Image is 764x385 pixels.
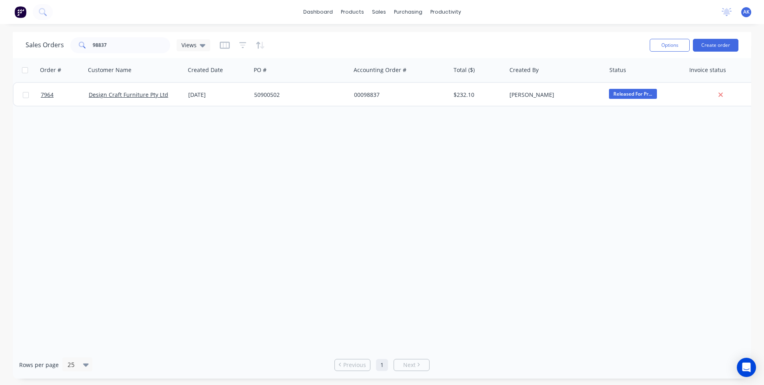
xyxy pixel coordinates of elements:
ul: Pagination [331,359,433,371]
a: Design Craft Furniture Pty Ltd [89,91,168,98]
span: Previous [343,361,366,369]
div: Status [609,66,626,74]
div: Invoice status [689,66,726,74]
span: Next [403,361,416,369]
button: Options [650,39,690,52]
div: Created Date [188,66,223,74]
span: 7964 [41,91,54,99]
span: Rows per page [19,361,59,369]
div: purchasing [390,6,426,18]
div: Total ($) [454,66,475,74]
div: 00098837 [354,91,443,99]
a: 7964 [41,83,89,107]
img: Factory [14,6,26,18]
div: 50900502 [254,91,343,99]
div: PO # [254,66,267,74]
span: AK [743,8,750,16]
div: productivity [426,6,465,18]
a: Next page [394,361,429,369]
div: [DATE] [188,91,248,99]
span: Views [181,41,197,49]
button: Create order [693,39,738,52]
div: Accounting Order # [354,66,406,74]
div: products [337,6,368,18]
div: Order # [40,66,61,74]
a: dashboard [299,6,337,18]
h1: Sales Orders [26,41,64,49]
div: Open Intercom Messenger [737,358,756,377]
a: Page 1 is your current page [376,359,388,371]
span: Released For Pr... [609,89,657,99]
input: Search... [93,37,171,53]
a: Previous page [335,361,370,369]
div: Created By [509,66,539,74]
div: sales [368,6,390,18]
div: Customer Name [88,66,131,74]
div: $232.10 [454,91,500,99]
div: [PERSON_NAME] [509,91,598,99]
